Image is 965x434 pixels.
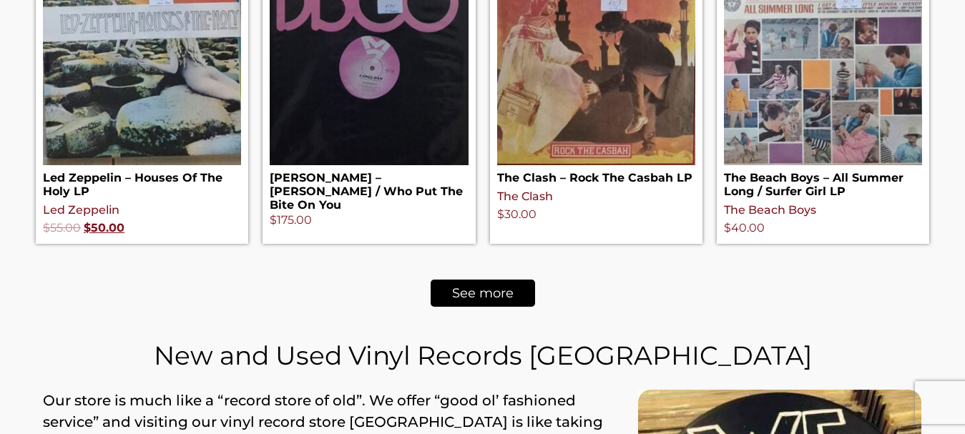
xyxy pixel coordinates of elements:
[43,165,241,198] h2: Led Zeppelin – Houses Of The Holy LP
[270,165,468,212] h2: [PERSON_NAME] – [PERSON_NAME] / Who Put The Bite On You
[497,207,504,221] span: $
[43,203,119,217] a: Led Zeppelin
[431,280,535,307] a: See more
[724,165,922,198] h2: The Beach Boys – All Summer Long / Surfer Girl LP
[84,221,124,235] bdi: 50.00
[270,213,277,227] span: $
[43,221,81,235] bdi: 55.00
[452,287,514,300] span: See more
[84,221,91,235] span: $
[43,221,50,235] span: $
[497,165,695,184] h2: The Clash – Rock The Casbah LP
[497,189,553,203] a: The Clash
[36,342,929,368] h1: New and Used Vinyl Records [GEOGRAPHIC_DATA]
[270,213,312,227] bdi: 175.00
[497,207,537,221] bdi: 30.00
[724,221,731,235] span: $
[724,221,765,235] bdi: 40.00
[724,203,816,217] a: The Beach Boys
